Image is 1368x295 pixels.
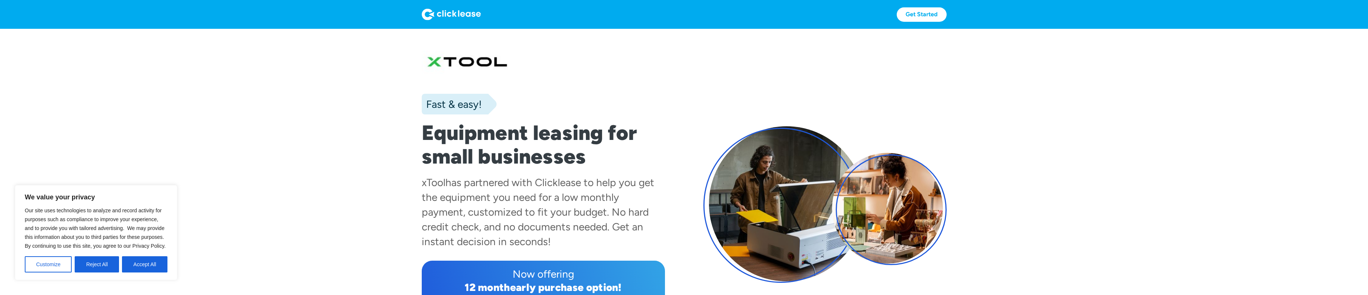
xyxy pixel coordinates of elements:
[897,7,947,22] a: Get Started
[25,256,72,272] button: Customize
[15,185,177,280] div: We value your privacy
[122,256,167,272] button: Accept All
[422,8,481,20] img: Logo
[422,121,665,168] h1: Equipment leasing for small businesses
[428,267,659,281] div: Now offering
[422,176,654,248] div: has partnered with Clicklease to help you get the equipment you need for a low monthly payment, c...
[510,281,622,294] div: early purchase option!
[465,281,510,294] div: 12 month
[25,207,166,249] span: Our site uses technologies to analyze and record activity for purposes such as compliance to impr...
[75,256,119,272] button: Reject All
[25,193,167,202] p: We value your privacy
[422,176,445,189] div: xTool
[422,97,482,112] div: Fast & easy!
